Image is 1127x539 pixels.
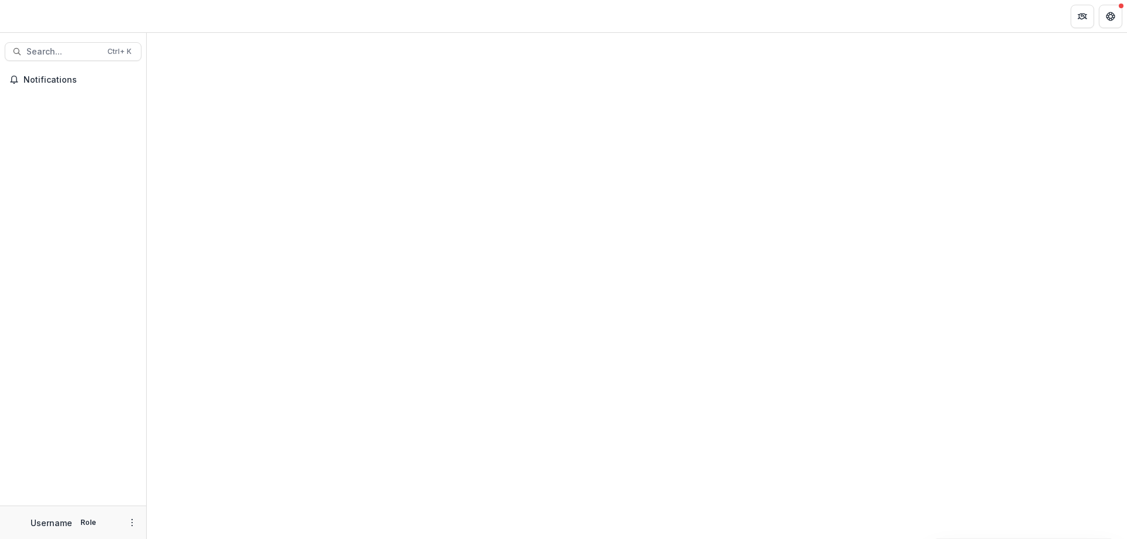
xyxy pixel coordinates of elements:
span: Notifications [23,75,137,85]
p: Username [31,517,72,529]
button: Partners [1071,5,1094,28]
button: Get Help [1099,5,1122,28]
button: Search... [5,42,141,61]
button: More [125,516,139,530]
span: Search... [26,47,100,57]
p: Role [77,517,100,528]
nav: breadcrumb [151,8,201,25]
div: Ctrl + K [105,45,134,58]
button: Notifications [5,70,141,89]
